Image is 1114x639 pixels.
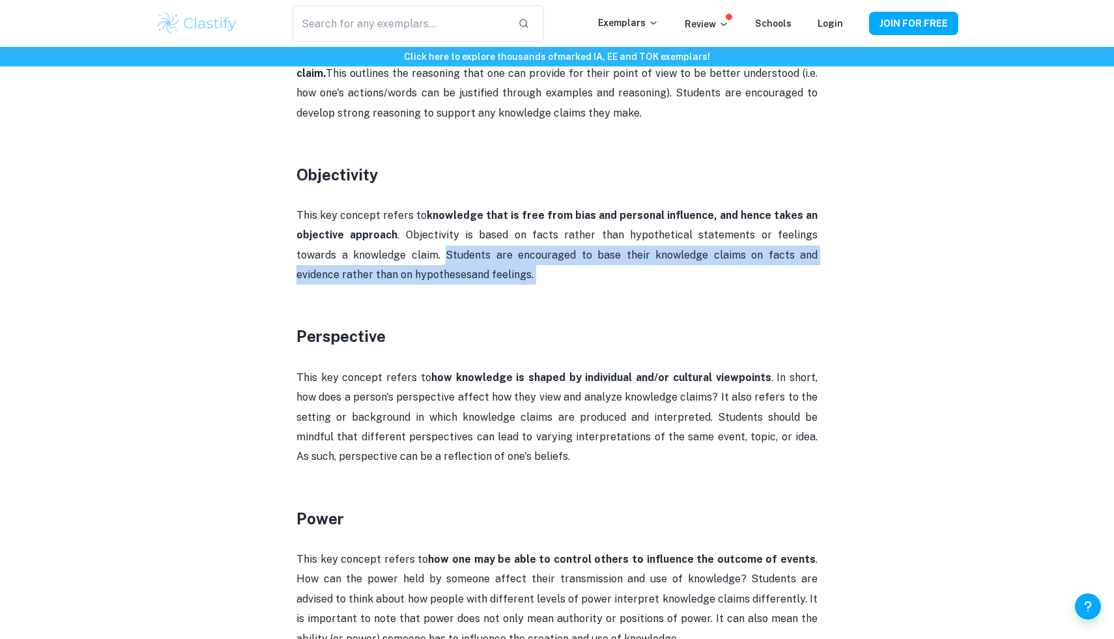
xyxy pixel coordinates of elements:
[296,47,818,79] strong: reasons or evidence that are used to support a particular knowledge claim.
[3,50,1111,64] h6: Click here to explore thousands of marked IA, EE and TOK exemplars !
[296,324,818,348] h3: Perspective
[296,163,818,186] h3: Objectivity
[156,10,238,36] img: Clastify logo
[685,17,729,31] p: Review
[431,371,771,384] strong: how knowledge is shaped by individual and/or cultural viewpoints
[755,18,792,29] a: Schools
[296,507,818,530] h3: Power
[472,268,534,281] span: and feelings.
[296,206,818,285] p: This key concept refers to . Objectivity is based on facts rather than hypothetical statements or...
[296,368,818,467] p: This key concept refers to . In short, how does a person's perspective affect how they view and a...
[1075,593,1101,619] button: Help and Feedback
[293,5,507,42] input: Search for any exemplars...
[428,553,816,565] strong: how one may be able to control others to influence the outcome of events
[598,16,659,30] p: Exemplars
[869,12,958,35] button: JOIN FOR FREE
[296,44,818,123] p: Justification refers to the This outlines the reasoning that one can provide for their point of v...
[296,209,818,241] strong: knowledge that is free from bias and personal influence, and hence takes an objective approach
[818,18,843,29] a: Login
